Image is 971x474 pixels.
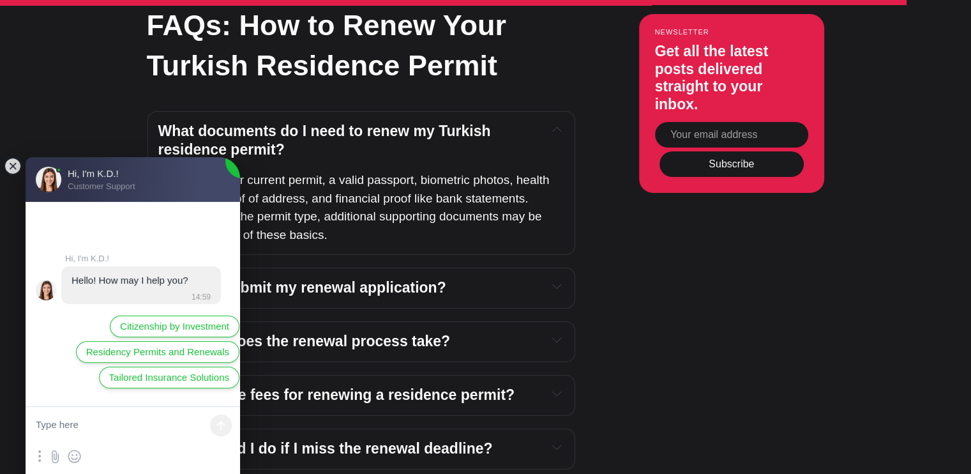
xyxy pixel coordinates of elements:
[36,280,56,300] jdiv: Hi, I'm K.D.!
[158,333,451,349] span: How long does the renewal process take?
[158,386,515,403] span: What are the fees for renewing a residence permit?
[158,123,495,158] span: What documents do I need to renew my Turkish residence permit?
[120,319,229,333] span: Citizenship by Investment
[147,9,506,82] strong: FAQs: How to Renew Your Turkish Residence Permit
[188,293,211,302] jdiv: 14:59
[158,173,553,241] span: You’ll need your current permit, a valid passport, biometric photos, health insurance, proof of a...
[655,43,808,113] h3: Get all the latest posts delivered straight to your inbox.
[86,345,229,359] span: Residency Permits and Renewals
[550,332,564,348] button: Expand toggle to read content
[659,151,804,177] button: Subscribe
[655,28,808,36] small: Newsletter
[72,275,188,286] jdiv: Hello! How may I help you?
[158,279,446,296] span: How do I submit my renewal application?
[61,266,221,304] jdiv: 16.09.25 14:59:19
[655,122,808,148] input: Your email address
[550,440,564,455] button: Expand toggle to read content
[550,386,564,401] button: Expand toggle to read content
[550,279,564,294] button: Expand toggle to read content
[109,371,229,385] span: Tailored Insurance Solutions
[158,440,493,457] span: What should I do if I miss the renewal deadline?
[65,254,230,263] jdiv: Hi, I'm K.D.!
[550,122,564,137] button: Expand toggle to read content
